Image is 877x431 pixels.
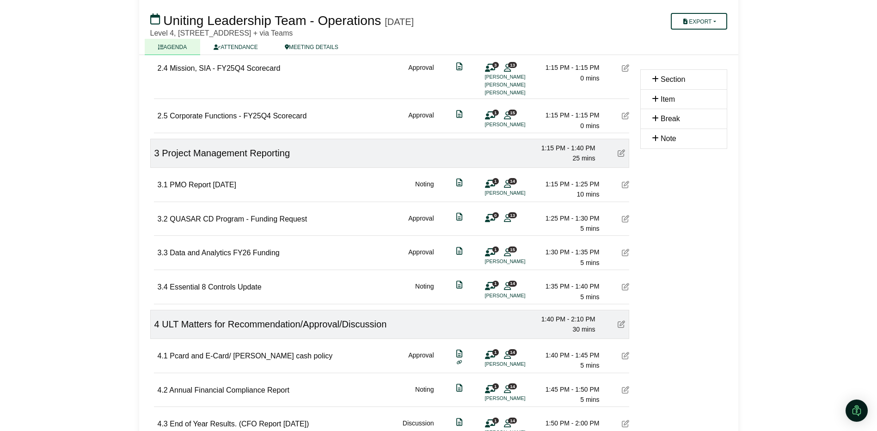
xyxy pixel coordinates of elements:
[580,362,599,369] span: 5 mins
[535,179,600,189] div: 1:15 PM - 1:25 PM
[535,418,600,428] div: 1:50 PM - 2:00 PM
[531,143,595,153] div: 1:15 PM - 1:40 PM
[492,62,499,68] span: 3
[661,115,680,123] span: Break
[492,383,499,389] span: 1
[508,212,517,218] span: 13
[485,81,554,89] li: [PERSON_NAME]
[492,212,499,218] span: 0
[158,249,168,257] span: 3.3
[408,213,434,234] div: Approval
[572,154,595,162] span: 25 mins
[492,110,499,116] span: 1
[535,281,600,291] div: 1:35 PM - 1:40 PM
[508,418,517,424] span: 14
[408,62,434,97] div: Approval
[531,314,595,324] div: 1:40 PM - 2:10 PM
[535,247,600,257] div: 1:30 PM - 1:35 PM
[661,135,676,142] span: Note
[170,112,307,120] span: Corporate Functions - FY25Q4 Scorecard
[158,420,168,428] span: 4.3
[158,386,168,394] span: 4.2
[415,384,434,405] div: Noting
[846,400,868,422] div: Open Intercom Messenger
[535,350,600,360] div: 1:40 PM - 1:45 PM
[150,29,293,37] span: Level 4, [STREET_ADDRESS] + via Teams
[485,360,554,368] li: [PERSON_NAME]
[535,213,600,223] div: 1:25 PM - 1:30 PM
[580,259,599,266] span: 5 mins
[170,420,309,428] span: End of Year Results. (CFO Report [DATE])
[485,121,554,129] li: [PERSON_NAME]
[492,349,499,355] span: 1
[580,122,599,129] span: 0 mins
[158,112,168,120] span: 2.5
[170,181,236,189] span: PMO Report [DATE]
[485,394,554,402] li: [PERSON_NAME]
[661,95,675,103] span: Item
[170,249,279,257] span: Data and Analytics FY26 Funding
[485,258,554,265] li: [PERSON_NAME]
[576,191,599,198] span: 10 mins
[492,281,499,287] span: 1
[408,350,434,371] div: Approval
[580,396,599,403] span: 5 mins
[485,73,554,81] li: [PERSON_NAME]
[572,326,595,333] span: 30 mins
[154,319,159,329] span: 4
[671,13,727,30] button: Export
[158,215,168,223] span: 3.2
[162,148,290,158] span: Project Management Reporting
[169,386,289,394] span: Annual Financial Compliance Report
[170,215,307,223] span: QUASAR CD Program - Funding Request
[485,292,554,300] li: [PERSON_NAME]
[271,39,352,55] a: MEETING DETAILS
[170,352,332,360] span: Pcard and E-Card/ [PERSON_NAME] cash policy
[508,349,517,355] span: 14
[158,352,168,360] span: 4.1
[158,283,168,291] span: 3.4
[385,16,414,27] div: [DATE]
[485,189,554,197] li: [PERSON_NAME]
[580,225,599,232] span: 5 mins
[163,13,381,28] span: Uniting Leadership Team - Operations
[162,319,386,329] span: ULT Matters for Recommendation/Approval/Discussion
[200,39,271,55] a: ATTENDANCE
[415,281,434,302] div: Noting
[535,384,600,394] div: 1:45 PM - 1:50 PM
[580,74,599,82] span: 0 mins
[485,89,554,97] li: [PERSON_NAME]
[508,281,517,287] span: 14
[158,64,168,72] span: 2.4
[145,39,201,55] a: AGENDA
[508,178,517,184] span: 14
[661,75,685,83] span: Section
[535,110,600,120] div: 1:15 PM - 1:15 PM
[492,178,499,184] span: 1
[535,62,600,73] div: 1:15 PM - 1:15 PM
[508,110,517,116] span: 15
[408,110,434,131] div: Approval
[170,64,280,72] span: Mission, SIA - FY25Q4 Scorecard
[158,181,168,189] span: 3.1
[492,246,499,252] span: 1
[154,148,159,158] span: 3
[508,383,517,389] span: 14
[408,247,434,268] div: Approval
[580,293,599,301] span: 5 mins
[170,283,261,291] span: Essential 8 Controls Update
[492,418,499,424] span: 1
[415,179,434,200] div: Noting
[508,62,517,68] span: 13
[508,246,517,252] span: 15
